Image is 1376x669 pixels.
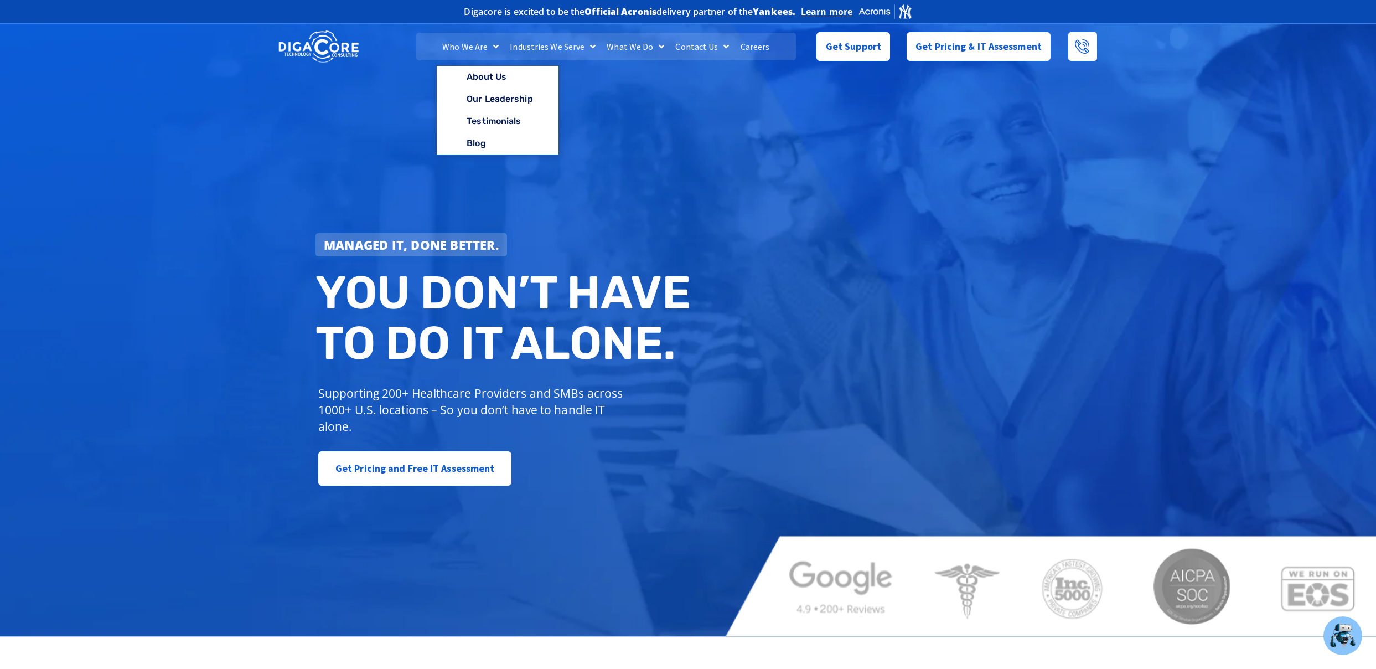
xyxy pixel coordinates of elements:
ul: Who We Are [437,66,558,156]
a: Blog [437,132,558,155]
a: Testimonials [437,110,558,132]
a: Get Support [816,32,890,61]
h2: You don’t have to do IT alone. [315,267,696,369]
nav: Menu [416,33,796,60]
strong: Managed IT, done better. [324,236,499,253]
b: Official Acronis [584,6,656,18]
img: Acronis [858,3,912,19]
img: DigaCore Technology Consulting [278,29,359,64]
a: What We Do [601,33,670,60]
a: Careers [735,33,775,60]
a: Who We Are [437,33,504,60]
a: Managed IT, done better. [315,233,507,256]
b: Yankees. [753,6,795,18]
a: Get Pricing and Free IT Assessment [318,451,511,486]
a: Industries We Serve [504,33,601,60]
span: Get Pricing and Free IT Assessment [335,457,494,480]
h2: Digacore is excited to be the delivery partner of the [464,7,795,16]
a: Get Pricing & IT Assessment [907,32,1051,61]
a: Learn more [801,6,852,17]
span: Get Pricing & IT Assessment [915,35,1042,58]
p: Supporting 200+ Healthcare Providers and SMBs across 1000+ U.S. locations – So you don’t have to ... [318,385,628,435]
a: About Us [437,66,558,88]
a: Our Leadership [437,88,558,110]
span: Get Support [826,35,881,58]
a: Contact Us [670,33,734,60]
